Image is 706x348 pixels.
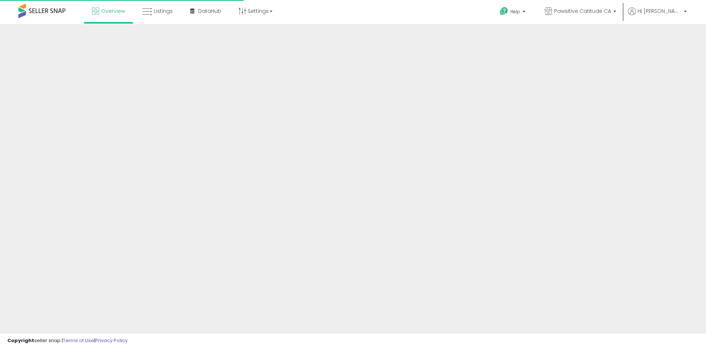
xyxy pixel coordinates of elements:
span: Pawsitive Catitude CA [554,7,611,15]
span: Help [510,8,520,15]
i: Get Help [499,7,509,16]
span: Listings [154,7,173,15]
span: Overview [101,7,125,15]
a: Help [494,1,533,24]
span: DataHub [198,7,221,15]
a: Hi [PERSON_NAME] [628,7,687,24]
span: Hi [PERSON_NAME] [638,7,682,15]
